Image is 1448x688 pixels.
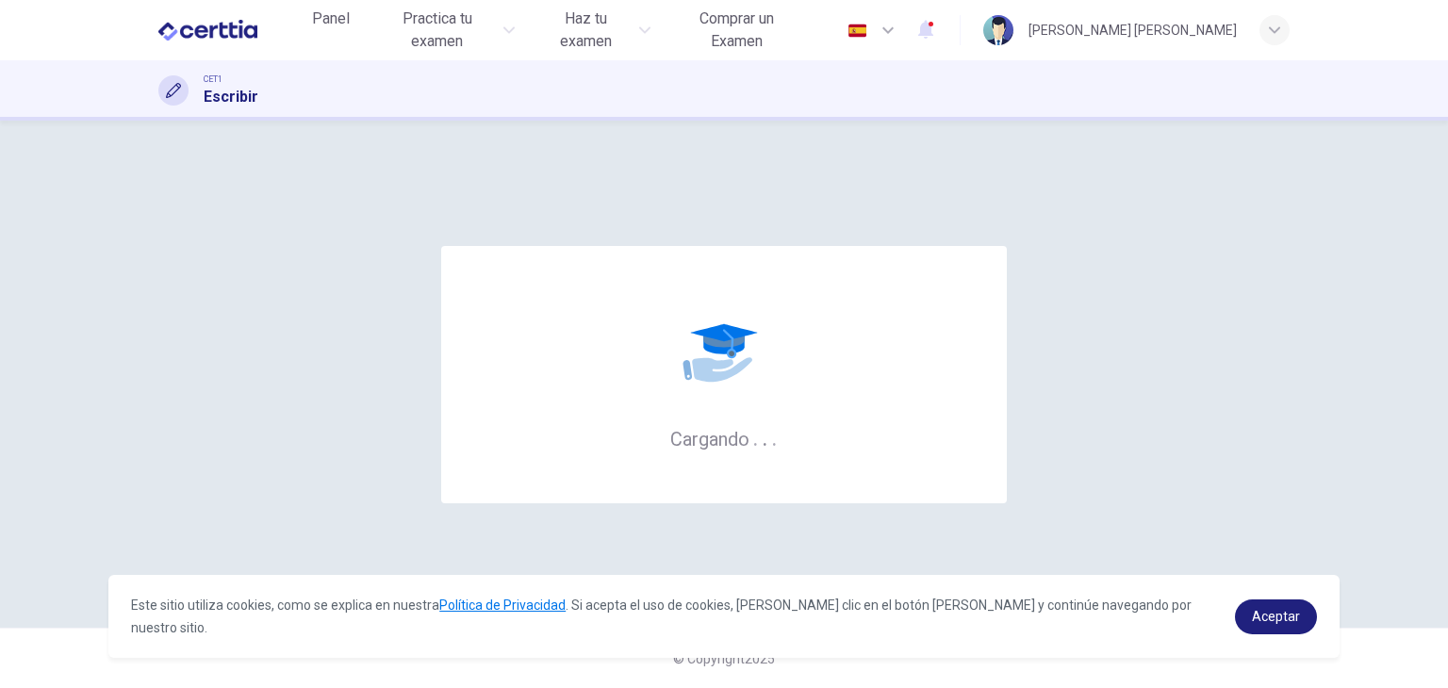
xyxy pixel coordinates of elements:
[131,598,1192,635] span: Este sitio utiliza cookies, como se explica en nuestra . Si acepta el uso de cookies, [PERSON_NAM...
[108,575,1340,658] div: cookieconsent
[771,421,778,452] h6: .
[301,2,361,36] button: Panel
[204,73,222,86] span: CET1
[846,24,869,38] img: es
[158,11,257,49] img: CERTTIA logo
[530,2,657,58] button: Haz tu examen
[301,2,361,58] a: Panel
[762,421,768,452] h6: .
[369,2,523,58] button: Practica tu examen
[1252,609,1300,624] span: Aceptar
[673,651,775,666] span: © Copyright 2025
[376,8,499,53] span: Practica tu examen
[752,421,759,452] h6: .
[983,15,1013,45] img: Profile picture
[673,8,800,53] span: Comprar un Examen
[439,598,566,613] a: Política de Privacidad
[1235,599,1317,634] a: dismiss cookie message
[312,8,350,30] span: Panel
[158,11,301,49] a: CERTTIA logo
[1028,19,1237,41] div: [PERSON_NAME] [PERSON_NAME]
[537,8,633,53] span: Haz tu examen
[670,426,778,450] h6: Cargando
[204,86,258,108] h1: Escribir
[666,2,808,58] button: Comprar un Examen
